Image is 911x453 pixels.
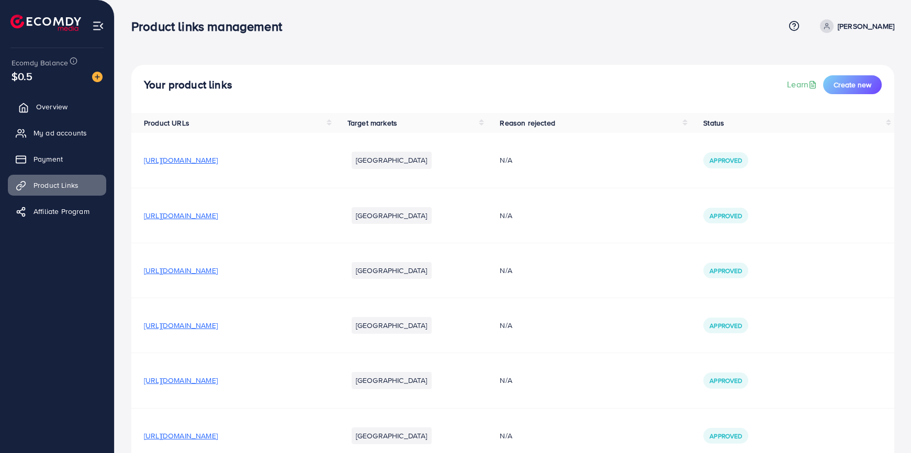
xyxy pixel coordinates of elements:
[144,375,218,386] span: [URL][DOMAIN_NAME]
[144,78,232,92] h4: Your product links
[500,265,512,276] span: N/A
[12,69,33,84] span: $0.5
[500,210,512,221] span: N/A
[500,375,512,386] span: N/A
[33,206,89,217] span: Affiliate Program
[144,265,218,276] span: [URL][DOMAIN_NAME]
[352,427,432,444] li: [GEOGRAPHIC_DATA]
[8,122,106,143] a: My ad accounts
[8,201,106,222] a: Affiliate Program
[144,118,189,128] span: Product URLs
[8,96,106,117] a: Overview
[8,175,106,196] a: Product Links
[710,376,742,385] span: Approved
[710,266,742,275] span: Approved
[144,320,218,331] span: [URL][DOMAIN_NAME]
[710,321,742,330] span: Approved
[834,80,871,90] span: Create new
[36,101,68,112] span: Overview
[352,317,432,334] li: [GEOGRAPHIC_DATA]
[33,128,87,138] span: My ad accounts
[352,372,432,389] li: [GEOGRAPHIC_DATA]
[500,155,512,165] span: N/A
[144,155,218,165] span: [URL][DOMAIN_NAME]
[500,320,512,331] span: N/A
[703,118,724,128] span: Status
[12,58,68,68] span: Ecomdy Balance
[710,211,742,220] span: Approved
[144,210,218,221] span: [URL][DOMAIN_NAME]
[816,19,894,33] a: [PERSON_NAME]
[500,118,555,128] span: Reason rejected
[500,431,512,441] span: N/A
[838,20,894,32] p: [PERSON_NAME]
[710,432,742,440] span: Approved
[352,207,432,224] li: [GEOGRAPHIC_DATA]
[33,154,63,164] span: Payment
[823,75,882,94] button: Create new
[92,20,104,32] img: menu
[92,72,103,82] img: image
[8,149,106,169] a: Payment
[787,78,819,90] a: Learn
[10,15,81,31] img: logo
[352,152,432,168] li: [GEOGRAPHIC_DATA]
[33,180,78,190] span: Product Links
[347,118,397,128] span: Target markets
[710,156,742,165] span: Approved
[352,262,432,279] li: [GEOGRAPHIC_DATA]
[867,406,903,445] iframe: Chat
[131,19,290,34] h3: Product links management
[144,431,218,441] span: [URL][DOMAIN_NAME]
